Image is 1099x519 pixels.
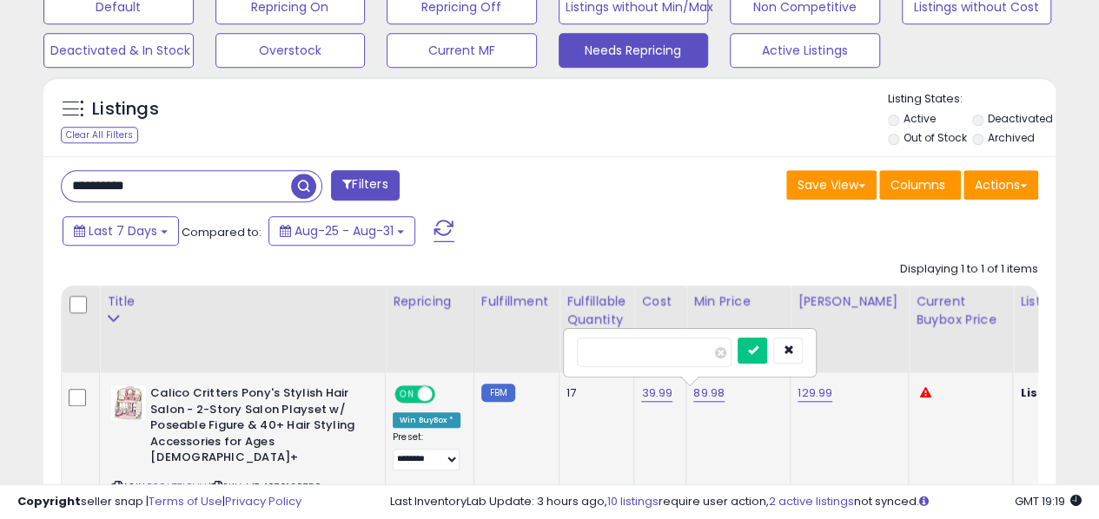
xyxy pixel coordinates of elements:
[988,111,1053,126] label: Deactivated
[209,480,321,494] span: | SKU: MT-1070129750
[182,224,262,240] span: Compared to:
[1020,384,1099,401] b: Listed Price:
[393,292,467,311] div: Repricing
[387,33,537,68] button: Current MF
[798,292,901,311] div: [PERSON_NAME]
[566,292,626,329] div: Fulfillable Quantity
[903,111,935,126] label: Active
[92,97,159,122] h5: Listings
[963,170,1038,200] button: Actions
[17,493,81,509] strong: Copyright
[641,292,679,311] div: Cost
[481,384,515,402] small: FBM
[903,130,966,145] label: Out of Stock
[390,494,1082,510] div: Last InventoryLab Update: 3 hours ago, require user action, not synced.
[111,385,146,420] img: 41BHgA6nbAL._SL40_.jpg
[566,385,620,401] div: 17
[1015,493,1082,509] span: 2025-09-8 19:19 GMT
[150,385,361,470] b: Calico Critters Pony's Stylish Hair Salon - 2-Story Salon Playset w/ Poseable Figure & 40+ Hair S...
[900,261,1038,278] div: Displaying 1 to 1 of 1 items
[988,130,1035,145] label: Archived
[890,176,945,194] span: Columns
[641,384,672,402] a: 39.99
[769,493,854,509] a: 2 active listings
[147,480,206,495] a: B09LZ7LRVV
[225,493,301,509] a: Privacy Policy
[559,33,709,68] button: Needs Repricing
[17,494,301,510] div: seller snap | |
[331,170,399,200] button: Filters
[481,292,552,311] div: Fulfillment
[433,387,460,402] span: OFF
[43,33,194,68] button: Deactivated & In Stock
[916,292,1005,329] div: Current Buybox Price
[393,431,460,470] div: Preset:
[607,493,659,509] a: 10 listings
[215,33,366,68] button: Overstock
[888,91,1056,108] p: Listing States:
[396,387,418,402] span: ON
[393,412,460,428] div: Win BuyBox *
[268,216,415,246] button: Aug-25 - Aug-31
[149,493,222,509] a: Terms of Use
[798,384,832,402] a: 129.99
[879,170,961,200] button: Columns
[63,216,179,246] button: Last 7 Days
[693,384,725,402] a: 89.98
[730,33,880,68] button: Active Listings
[107,292,378,311] div: Title
[61,127,138,143] div: Clear All Filters
[693,292,783,311] div: Min Price
[786,170,877,200] button: Save View
[89,222,157,240] span: Last 7 Days
[295,222,394,240] span: Aug-25 - Aug-31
